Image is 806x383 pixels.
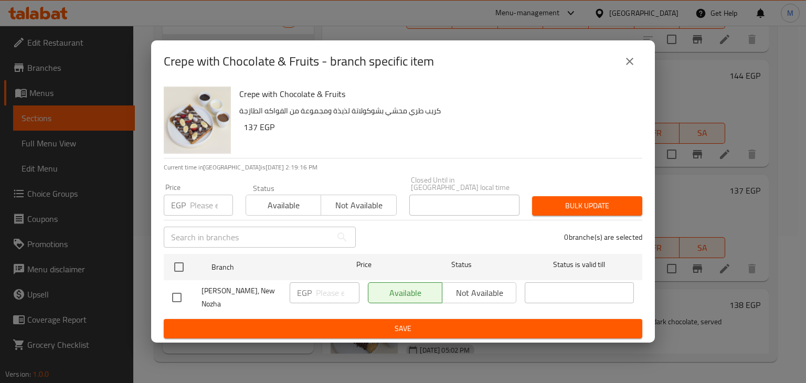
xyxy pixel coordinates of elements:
[164,53,434,70] h2: Crepe with Chocolate & Fruits - branch specific item
[525,258,634,271] span: Status is valid till
[617,49,642,74] button: close
[250,198,317,213] span: Available
[172,322,634,335] span: Save
[325,198,392,213] span: Not available
[239,87,634,101] h6: Crepe with Chocolate & Fruits
[246,195,321,216] button: Available
[243,120,634,134] h6: 137 EGP
[164,319,642,338] button: Save
[164,163,642,172] p: Current time in [GEOGRAPHIC_DATA] is [DATE] 2:19:16 PM
[564,232,642,242] p: 0 branche(s) are selected
[407,258,516,271] span: Status
[321,195,396,216] button: Not available
[239,104,634,118] p: كريب طري محشي بشوكولاتة لذيذة ومجموعة من الفواكه الطازجة
[211,261,321,274] span: Branch
[329,258,399,271] span: Price
[540,199,634,212] span: Bulk update
[201,284,281,311] span: [PERSON_NAME], New Nozha
[171,199,186,211] p: EGP
[532,196,642,216] button: Bulk update
[164,227,332,248] input: Search in branches
[164,87,231,154] img: Crepe with Chocolate & Fruits
[190,195,233,216] input: Please enter price
[316,282,359,303] input: Please enter price
[297,286,312,299] p: EGP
